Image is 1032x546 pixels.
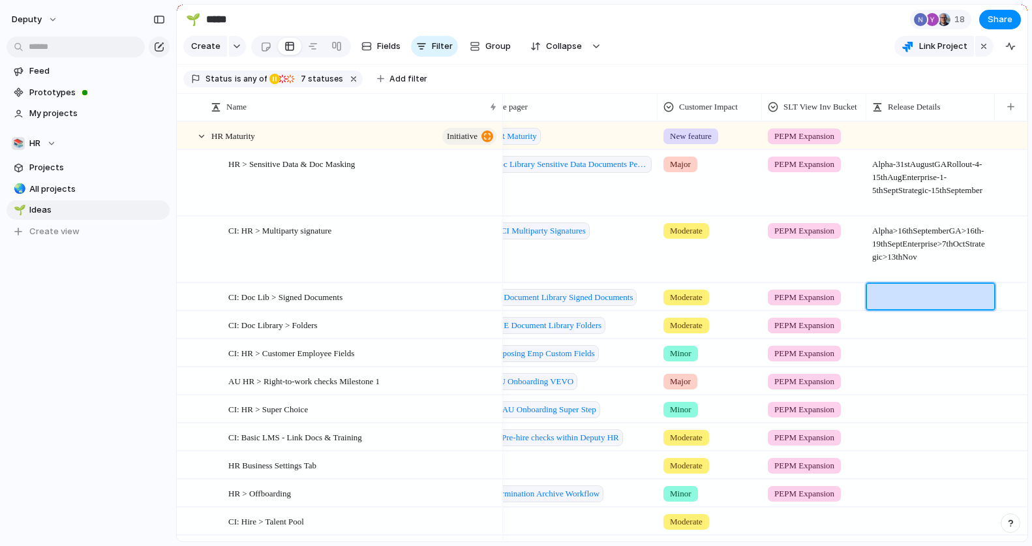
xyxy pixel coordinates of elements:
[241,73,267,85] span: any of
[774,347,834,360] span: PEPM Expansion
[29,86,165,99] span: Prototypes
[670,431,703,444] span: Moderate
[954,13,969,26] span: 18
[988,13,1012,26] span: Share
[477,128,541,145] a: HR Maturity
[774,487,834,500] span: PEPM Expansion
[228,457,316,472] span: HR Business Settings Tab
[493,487,599,500] span: Termination Archive Workflow
[12,183,25,196] button: 🌏
[477,289,637,306] a: CI Document Library Signed Documents
[7,179,170,199] a: 🌏All projects
[369,70,435,88] button: Add filter
[211,128,255,143] span: HR Maturity
[186,10,200,28] div: 🌱
[7,200,170,220] a: 🌱Ideas
[493,224,586,237] span: B CI Multiparty Signatures
[228,373,380,388] span: AU HR > Right-to-work checks Milestone 1
[12,137,25,150] div: 📚
[228,513,304,528] span: CI: Hire > Talent Pool
[12,13,42,26] span: deputy
[774,291,834,304] span: PEPM Expansion
[477,429,623,446] a: 4. Pre-hire checks within Deputy HR
[670,375,691,388] span: Major
[670,319,703,332] span: Moderate
[485,40,511,53] span: Group
[432,40,453,53] span: Filter
[14,181,23,196] div: 🌏
[774,130,834,143] span: PEPM Expansion
[894,36,974,57] button: Link Project
[7,158,170,177] a: Projects
[29,137,40,150] span: HR
[493,403,596,416] span: E. AU Onboarding Super Step
[228,485,291,500] span: HR > Offboarding
[228,289,342,304] span: CI: Doc Lib > Signed Documents
[14,203,23,218] div: 🌱
[477,485,603,502] a: Termination Archive Workflow
[477,156,652,173] a: Doc Library Sensitive Data Documents Permissions
[670,515,703,528] span: Moderate
[377,40,401,53] span: Fields
[867,217,994,264] span: Alpha > 16th September GA > 16th - 19th Sept Enterprise > 7th Oct Strategic > 13th Nov
[29,225,80,238] span: Create view
[477,317,605,334] a: CI E Document Library Folders
[29,204,165,217] span: Ideas
[670,487,691,500] span: Minor
[356,36,406,57] button: Fields
[477,401,600,418] a: E. AU Onboarding Super Step
[228,156,355,171] span: HR > Sensitive Data & Doc Masking
[493,347,595,360] span: Exposing Emp Custom Fields
[783,100,857,114] span: SLT View Inv Bucket
[235,73,241,85] span: is
[463,36,517,57] button: Group
[493,158,648,171] span: Doc Library Sensitive Data Documents Permissions
[670,291,703,304] span: Moderate
[477,373,577,390] a: AU Onboarding VEVO
[411,36,458,57] button: Filter
[447,127,478,145] span: initiative
[29,183,165,196] span: All projects
[493,375,573,388] span: AU Onboarding VEVO
[191,40,220,53] span: Create
[7,104,170,123] a: My projects
[493,291,633,304] span: CI Document Library Signed Documents
[774,459,834,472] span: PEPM Expansion
[297,74,308,83] span: 7
[228,429,362,444] span: CI: Basic LMS - Link Docs & Training
[523,36,588,57] button: Collapse
[228,317,318,332] span: CI: Doc Library > Folders
[228,345,354,360] span: CI: HR > Customer Employee Fields
[670,130,712,143] span: New feature
[228,401,308,416] span: CI: HR > Super Choice
[268,72,346,86] button: 7 statuses
[774,403,834,416] span: PEPM Expansion
[226,100,247,114] span: Name
[493,319,601,332] span: CI E Document Library Folders
[205,73,232,85] span: Status
[670,459,703,472] span: Moderate
[774,431,834,444] span: PEPM Expansion
[183,36,227,57] button: Create
[919,40,967,53] span: Link Project
[183,9,204,30] button: 🌱
[442,128,496,145] button: initiative
[493,431,619,444] span: 4. Pre-hire checks within Deputy HR
[228,222,331,237] span: CI: HR > Multiparty signature
[6,9,65,30] button: deputy
[774,224,834,237] span: PEPM Expansion
[29,107,165,120] span: My projects
[29,161,165,174] span: Projects
[7,83,170,102] a: Prototypes
[867,151,994,197] span: Alpha - 31st August GA Rollout - 4-15th Aug Enterprise - 1-5th Sept Strategic - 15th September
[670,224,703,237] span: Moderate
[774,319,834,332] span: PEPM Expansion
[7,134,170,153] button: 📚HR
[774,375,834,388] span: PEPM Expansion
[477,222,590,239] a: B CI Multiparty Signatures
[232,72,269,86] button: isany of
[546,40,582,53] span: Collapse
[493,130,537,143] span: HR Maturity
